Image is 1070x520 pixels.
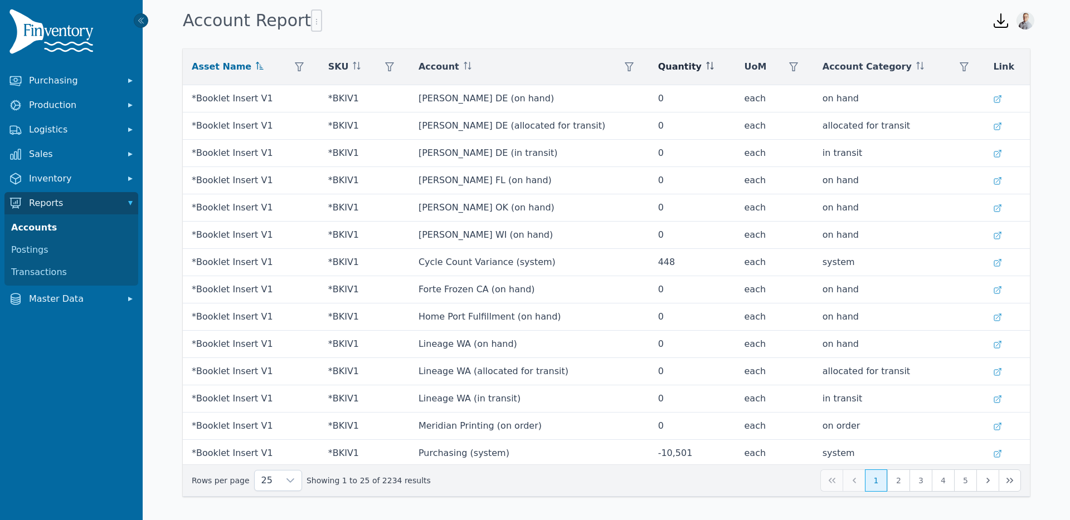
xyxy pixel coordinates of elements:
button: Page 3 [909,469,932,492]
td: [PERSON_NAME] OK (on hand) [410,194,649,222]
span: Reports [29,197,118,210]
td: each [736,167,814,194]
h1: Account Report [183,9,322,32]
a: Transactions [7,261,136,283]
td: *BKIV1 [319,112,410,140]
td: *BKIV1 [319,85,410,112]
img: Joshua Benton [1016,12,1034,30]
td: system [814,440,985,467]
button: Reports [4,192,138,214]
td: 0 [649,194,736,222]
td: *BKIV1 [319,331,410,358]
td: Meridian Printing (on order) [410,413,649,440]
a: Accounts [7,217,136,239]
td: each [736,249,814,276]
button: Page 5 [954,469,976,492]
span: Account Category [823,60,912,73]
td: -10,501 [649,440,736,467]
td: 448 [649,249,736,276]
td: each [736,413,814,440]
td: *Booklet Insert V1 [183,358,319,385]
button: Production [4,94,138,116]
td: *BKIV1 [319,140,410,167]
td: Cycle Count Variance (system) [410,249,649,276]
td: 0 [649,358,736,385]
td: system [814,249,985,276]
td: each [736,194,814,222]
td: allocated for transit [814,358,985,385]
td: *Booklet Insert V1 [183,440,319,467]
td: each [736,440,814,467]
button: Last Page [999,469,1021,492]
button: Inventory [4,168,138,190]
td: *BKIV1 [319,358,410,385]
td: each [736,331,814,358]
td: 0 [649,385,736,413]
td: *Booklet Insert V1 [183,85,319,112]
span: UoM [745,60,767,73]
td: Lineage WA (allocated for transit) [410,358,649,385]
td: each [736,358,814,385]
td: *BKIV1 [319,249,410,276]
td: *Booklet Insert V1 [183,167,319,194]
td: *BKIV1 [319,167,410,194]
td: 0 [649,413,736,440]
td: *Booklet Insert V1 [183,249,319,276]
td: [PERSON_NAME] DE (on hand) [410,85,649,112]
td: [PERSON_NAME] DE (in transit) [410,140,649,167]
td: on hand [814,167,985,194]
button: Logistics [4,119,138,141]
button: Sales [4,143,138,165]
span: Production [29,99,118,112]
td: each [736,112,814,140]
td: 0 [649,222,736,249]
td: *BKIV1 [319,303,410,331]
img: Finventory [9,9,98,58]
span: Purchasing [29,74,118,87]
td: *Booklet Insert V1 [183,112,319,140]
td: 0 [649,85,736,112]
span: Logistics [29,123,118,136]
td: *Booklet Insert V1 [183,222,319,249]
button: Page 1 [865,469,887,492]
td: 0 [649,331,736,358]
td: *Booklet Insert V1 [183,194,319,222]
button: Page 4 [932,469,954,492]
td: *BKIV1 [319,440,410,467]
td: *Booklet Insert V1 [183,303,319,331]
td: *Booklet Insert V1 [183,276,319,303]
span: Showing 1 to 25 of 2234 results [307,475,431,486]
span: Asset Name [192,60,251,73]
td: in transit [814,385,985,413]
span: Rows per page [255,470,279,490]
td: each [736,140,814,167]
button: Master Data [4,288,138,310]
td: each [736,276,814,303]
td: *Booklet Insert V1 [183,140,319,167]
td: Purchasing (system) [410,440,649,467]
a: Postings [7,239,136,261]
td: *Booklet Insert V1 [183,413,319,440]
span: Sales [29,148,118,161]
td: 0 [649,140,736,167]
span: Link [993,60,1014,73]
td: *BKIV1 [319,194,410,222]
td: each [736,303,814,331]
span: Inventory [29,172,118,185]
td: on hand [814,85,985,112]
td: on hand [814,194,985,222]
td: on order [814,413,985,440]
td: *Booklet Insert V1 [183,385,319,413]
td: *BKIV1 [319,413,410,440]
td: Lineage WA (on hand) [410,331,649,358]
td: Lineage WA (in transit) [410,385,649,413]
td: 0 [649,167,736,194]
td: each [736,85,814,112]
td: [PERSON_NAME] FL (on hand) [410,167,649,194]
span: Quantity [658,60,702,73]
span: Account [419,60,459,73]
button: Purchasing [4,70,138,92]
td: [PERSON_NAME] WI (on hand) [410,222,649,249]
td: on hand [814,303,985,331]
td: Home Port Fulfillment (on hand) [410,303,649,331]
